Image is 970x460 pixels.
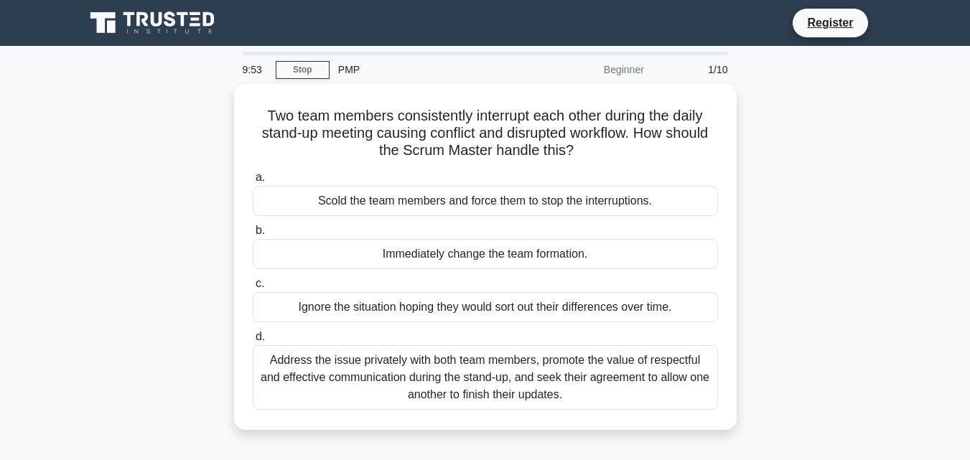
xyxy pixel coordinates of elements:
a: Stop [276,61,330,79]
span: d. [256,330,265,342]
span: a. [256,171,265,183]
div: 1/10 [653,55,737,84]
div: Scold the team members and force them to stop the interruptions. [253,186,718,216]
span: c. [256,277,264,289]
div: Address the issue privately with both team members, promote the value of respectful and effective... [253,345,718,410]
h5: Two team members consistently interrupt each other during the daily stand-up meeting causing conf... [251,107,719,160]
div: Beginner [527,55,653,84]
div: 9:53 [234,55,276,84]
a: Register [798,14,862,32]
div: PMP [330,55,527,84]
div: Ignore the situation hoping they would sort out their differences over time. [253,292,718,322]
div: Immediately change the team formation. [253,239,718,269]
span: b. [256,224,265,236]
